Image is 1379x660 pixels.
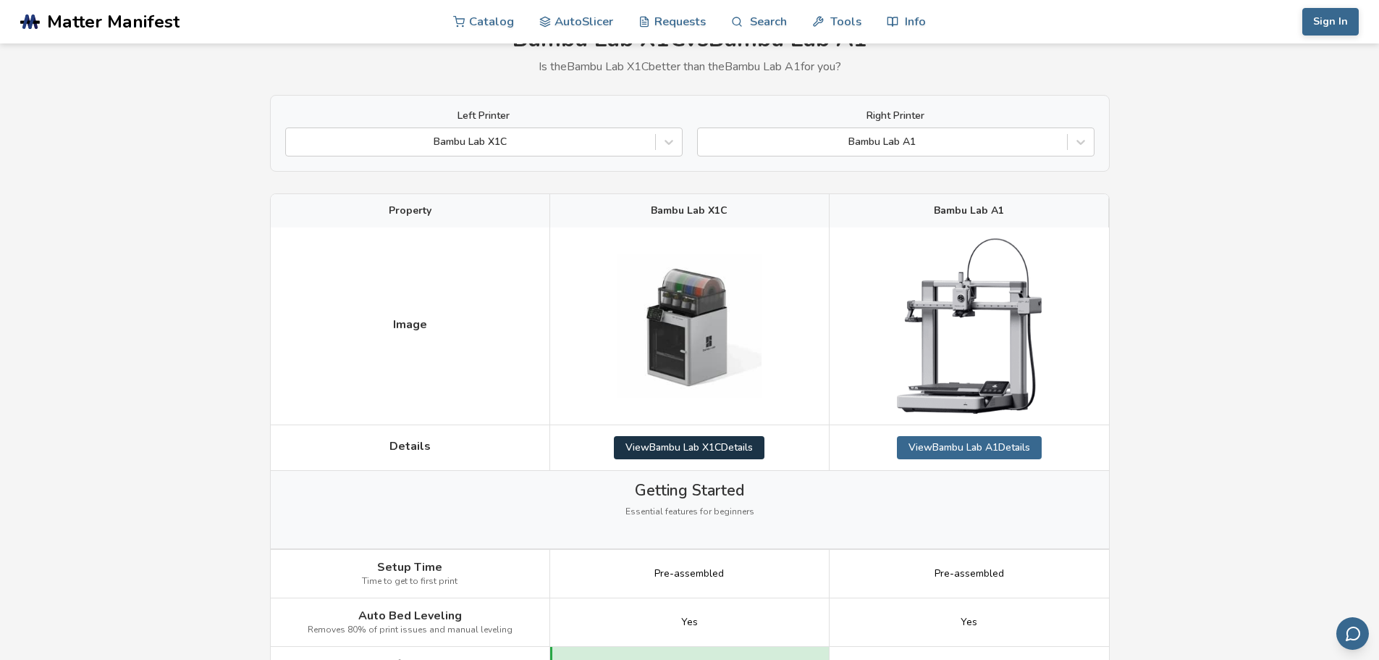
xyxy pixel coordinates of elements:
span: Details [389,440,431,453]
span: Matter Manifest [47,12,180,32]
span: Auto Bed Leveling [358,609,462,622]
label: Right Printer [697,110,1095,122]
span: Yes [681,617,698,628]
span: Essential features for beginners [625,507,754,517]
p: Is the Bambu Lab X1C better than the Bambu Lab A1 for you? [270,60,1110,73]
span: Bambu Lab X1C [651,205,728,217]
button: Send feedback via email [1336,617,1369,650]
input: Bambu Lab A1 [705,136,708,148]
img: Bambu Lab X1C [617,254,762,398]
h1: Bambu Lab X1C vs Bambu Lab A1 [270,26,1110,53]
a: ViewBambu Lab A1Details [897,436,1042,459]
a: ViewBambu Lab X1CDetails [614,436,764,459]
span: Time to get to first print [362,577,457,587]
span: Pre-assembled [654,568,724,580]
span: Removes 80% of print issues and manual leveling [308,625,513,635]
span: Getting Started [635,482,744,499]
input: Bambu Lab X1C [293,136,296,148]
img: Bambu Lab A1 [897,238,1042,413]
label: Left Printer [285,110,683,122]
span: Image [393,318,427,331]
span: Pre-assembled [935,568,1004,580]
span: Yes [961,617,977,628]
span: Setup Time [377,561,442,574]
span: Bambu Lab A1 [934,205,1004,217]
button: Sign In [1302,8,1359,35]
span: Property [389,205,431,217]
